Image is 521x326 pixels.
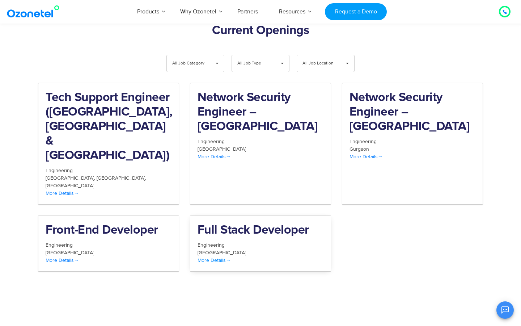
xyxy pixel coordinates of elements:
span: [GEOGRAPHIC_DATA] [97,175,146,181]
h2: Front-End Developer [46,223,171,238]
span: All Job Type [237,55,272,72]
h2: Network Security Engineer – [GEOGRAPHIC_DATA] [350,91,475,134]
span: ▾ [210,55,224,72]
span: ▾ [340,55,354,72]
a: Network Security Engineer – [GEOGRAPHIC_DATA] Engineering [GEOGRAPHIC_DATA] More Details [190,83,331,205]
span: Gurgaon [350,146,369,152]
a: Network Security Engineer – [GEOGRAPHIC_DATA] Engineering Gurgaon More Details [342,83,483,205]
a: Tech Support Engineer ([GEOGRAPHIC_DATA], [GEOGRAPHIC_DATA] & [GEOGRAPHIC_DATA]) Engineering [GEO... [38,83,179,205]
span: More Details [198,154,231,160]
span: [GEOGRAPHIC_DATA] [46,175,97,181]
a: Request a Demo [325,3,387,20]
span: Engineering [46,167,73,174]
span: [GEOGRAPHIC_DATA] [198,250,246,256]
span: More Details [350,154,383,160]
h2: Current Openings [38,24,483,38]
span: [GEOGRAPHIC_DATA] [46,250,94,256]
a: Full Stack Developer Engineering [GEOGRAPHIC_DATA] More Details [190,216,331,272]
span: Engineering [198,138,225,145]
span: All Job Location [302,55,337,72]
h2: Full Stack Developer [198,223,323,238]
span: All Job Category [172,55,207,72]
button: Open chat [496,301,514,319]
span: [GEOGRAPHIC_DATA] [46,183,94,189]
a: Front-End Developer Engineering [GEOGRAPHIC_DATA] More Details [38,216,179,272]
span: Engineering [198,242,225,248]
span: More Details [46,257,79,263]
h2: Tech Support Engineer ([GEOGRAPHIC_DATA], [GEOGRAPHIC_DATA] & [GEOGRAPHIC_DATA]) [46,91,171,163]
span: Engineering [46,242,73,248]
span: More Details [198,257,231,263]
h2: Network Security Engineer – [GEOGRAPHIC_DATA] [198,91,323,134]
span: [GEOGRAPHIC_DATA] [198,146,246,152]
span: Engineering [350,138,377,145]
span: More Details [46,190,79,196]
span: ▾ [275,55,289,72]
